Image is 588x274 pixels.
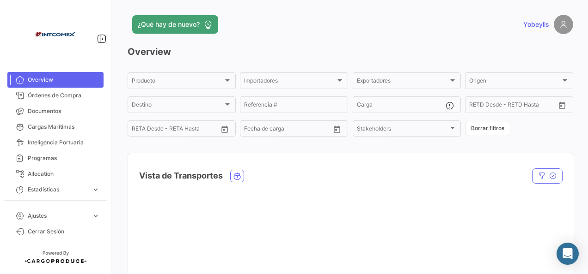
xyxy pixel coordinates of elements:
[28,154,100,162] span: Programas
[492,103,533,109] input: Hasta
[28,107,100,115] span: Documentos
[28,185,88,194] span: Estadísticas
[267,127,308,133] input: Hasta
[7,150,104,166] a: Programas
[523,20,549,29] span: Yobeylis
[469,79,561,85] span: Origen
[218,122,232,136] button: Open calendar
[132,15,218,34] button: ¿Qué hay de nuevo?
[465,121,510,136] button: Borrar filtros
[557,243,579,265] div: Abrir Intercom Messenger
[7,88,104,103] a: Órdenes de Compra
[7,166,104,182] a: Allocation
[132,79,223,85] span: Producto
[7,72,104,88] a: Overview
[469,103,486,109] input: Desde
[7,103,104,119] a: Documentos
[92,185,100,194] span: expand_more
[132,103,223,109] span: Destino
[128,45,573,58] h3: Overview
[32,11,79,57] img: intcomex.png
[244,127,261,133] input: Desde
[244,79,336,85] span: Importadores
[28,170,100,178] span: Allocation
[28,138,100,147] span: Inteligencia Portuaria
[28,123,100,131] span: Cargas Marítimas
[28,227,100,236] span: Cerrar Sesión
[28,76,100,84] span: Overview
[7,119,104,135] a: Cargas Marítimas
[554,15,573,34] img: placeholder-user.png
[139,169,223,182] h4: Vista de Transportes
[330,122,344,136] button: Open calendar
[28,91,100,100] span: Órdenes de Compra
[132,127,148,133] input: Desde
[555,98,569,112] button: Open calendar
[231,170,244,182] button: Ocean
[7,135,104,150] a: Inteligencia Portuaria
[357,79,448,85] span: Exportadores
[357,127,448,133] span: Stakeholders
[92,212,100,220] span: expand_more
[155,127,196,133] input: Hasta
[138,20,200,29] span: ¿Qué hay de nuevo?
[28,212,88,220] span: Ajustes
